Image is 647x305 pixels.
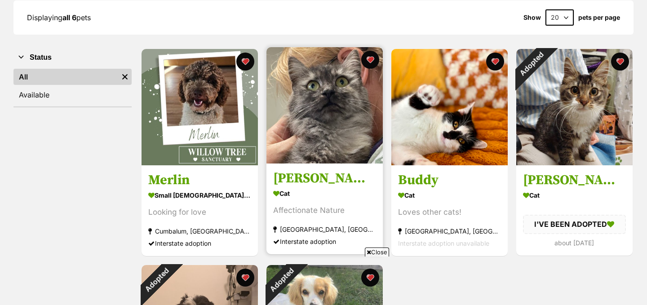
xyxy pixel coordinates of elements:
[398,172,501,189] h3: Buddy
[148,225,251,238] div: Cumbalum, [GEOGRAPHIC_DATA]
[118,69,132,85] a: Remove filter
[13,52,132,63] button: Status
[361,51,379,69] button: favourite
[398,207,501,219] div: Loves other cats!
[27,13,91,22] span: Displaying pets
[273,224,376,236] div: [GEOGRAPHIC_DATA], [GEOGRAPHIC_DATA]
[398,189,501,202] div: Cat
[13,67,132,106] div: Status
[523,215,626,234] div: I'VE BEEN ADOPTED
[398,225,501,238] div: [GEOGRAPHIC_DATA], [GEOGRAPHIC_DATA]
[236,53,254,71] button: favourite
[486,53,504,71] button: favourite
[13,69,118,85] a: All
[148,172,251,189] h3: Merlin
[391,49,508,165] img: Buddy
[273,205,376,217] div: Affectionate Nature
[523,237,626,249] div: about [DATE]
[148,189,251,202] div: small [DEMOGRAPHIC_DATA] Dog
[398,240,489,248] span: Interstate adoption unavailable
[523,189,626,202] div: Cat
[142,165,258,256] a: Merlin small [DEMOGRAPHIC_DATA] Dog Looking for love Cumbalum, [GEOGRAPHIC_DATA] Interstate adopt...
[142,49,258,165] img: Merlin
[160,260,487,301] iframe: Advertisement
[273,170,376,187] h3: [PERSON_NAME]
[611,53,629,71] button: favourite
[148,207,251,219] div: Looking for love
[516,158,633,167] a: Adopted
[365,248,389,256] span: Close
[391,165,508,256] a: Buddy Cat Loves other cats! [GEOGRAPHIC_DATA], [GEOGRAPHIC_DATA] Interstate adoption unavailable ...
[13,87,132,103] a: Available
[273,187,376,200] div: Cat
[266,47,383,164] img: Misty
[266,164,383,255] a: [PERSON_NAME] Cat Affectionate Nature [GEOGRAPHIC_DATA], [GEOGRAPHIC_DATA] Interstate adoption fa...
[273,236,376,248] div: Interstate adoption
[148,238,251,250] div: Interstate adoption
[62,13,76,22] strong: all 6
[523,14,541,21] span: Show
[505,37,558,91] div: Adopted
[516,165,633,256] a: [PERSON_NAME] Cat I'VE BEEN ADOPTED about [DATE] favourite
[523,172,626,189] h3: [PERSON_NAME]
[578,14,620,21] label: pets per page
[516,49,633,165] img: Mateo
